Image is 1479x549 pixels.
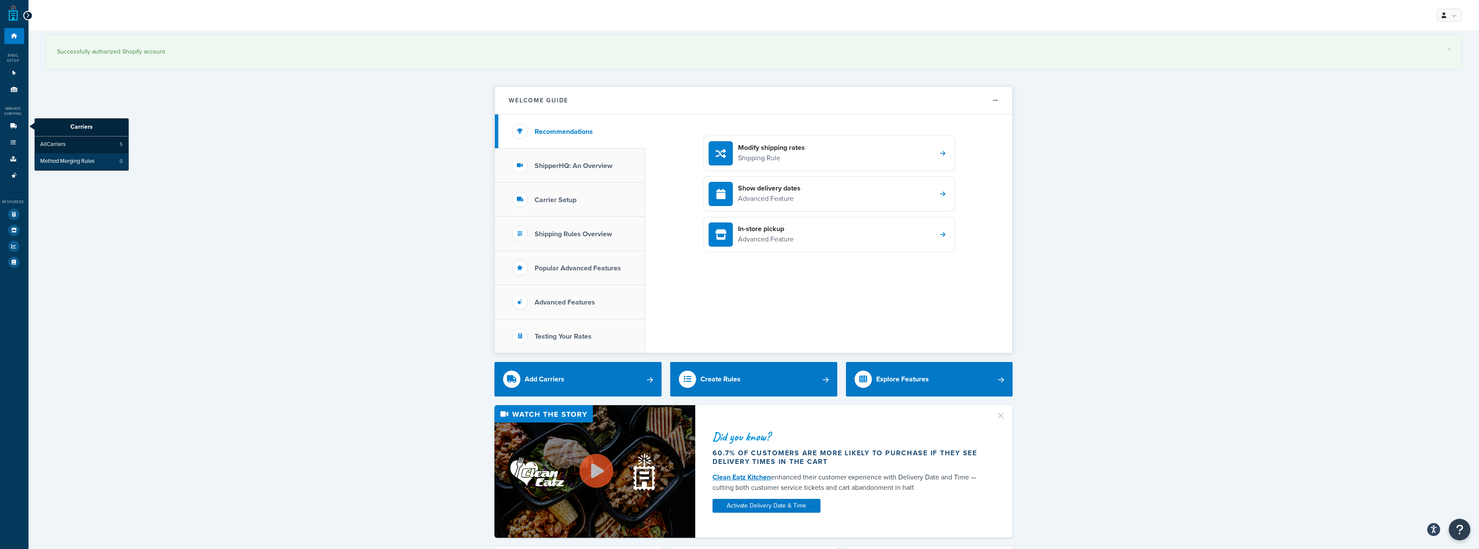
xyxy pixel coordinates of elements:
p: Shipping Rule [738,152,805,164]
div: Successfully authorized Shopify account [57,46,1450,58]
img: Video thumbnail [494,405,695,538]
h4: Modify shipping rates [738,143,805,152]
a: Add Carriers [494,362,662,397]
li: Method Merging Rules [35,153,129,170]
li: Dashboard [4,28,24,44]
li: Shipping Rules [4,135,24,151]
h3: Testing Your Rates [535,333,592,340]
li: Origins [4,82,24,98]
li: Marketplace [4,222,24,238]
h4: Show delivery dates [738,184,801,193]
button: Welcome Guide [495,87,1012,114]
a: Create Rules [670,362,837,397]
li: Analytics [4,238,24,254]
span: Method Merging Rules [40,158,95,165]
h4: In-store pickup [738,224,794,234]
h3: Recommendations [535,128,593,136]
a: Clean Eatz Kitchen [713,472,771,482]
span: All Carriers [40,141,66,149]
button: Open Resource Center [1449,519,1470,540]
div: 60.7% of customers are more likely to purchase if they see delivery times in the cart [713,449,985,466]
span: 0 [120,158,123,165]
div: Create Rules [700,373,741,385]
h3: ShipperHQ: An Overview [535,162,612,170]
a: AllCarriers5 [35,136,129,153]
a: Explore Features [846,362,1013,397]
h3: Popular Advanced Features [535,264,621,272]
li: Test Your Rates [4,206,24,222]
h3: Carrier Setup [535,196,576,204]
a: Activate Delivery Date & Time [713,499,820,513]
a: Method Merging Rules0 [35,153,129,170]
li: Carriers [4,118,24,134]
li: Boxes [4,151,24,167]
div: Explore Features [876,373,929,385]
li: Websites [4,65,24,81]
h3: Advanced Features [535,298,595,306]
p: Advanced Feature [738,193,801,204]
li: Advanced Features [4,168,24,184]
li: Help Docs [4,254,24,270]
h3: Shipping Rules Overview [535,230,612,238]
div: enhanced their customer experience with Delivery Date and Time — cutting both customer service ti... [713,472,985,493]
h2: Welcome Guide [509,97,568,104]
a: × [1447,46,1450,53]
div: Did you know? [713,431,985,443]
p: Advanced Feature [738,234,794,245]
span: 5 [120,141,123,148]
div: Add Carriers [525,373,564,385]
p: Carriers [35,118,129,136]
